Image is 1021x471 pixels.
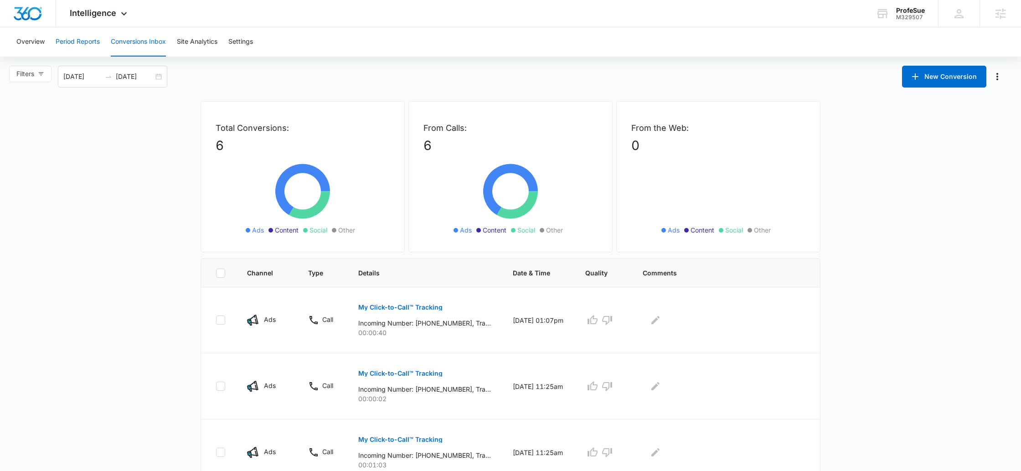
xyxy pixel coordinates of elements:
button: My Click-to-Call™ Tracking [358,296,443,318]
span: Content [483,225,506,235]
p: Call [322,381,333,390]
button: New Conversion [902,66,986,88]
span: Other [754,225,771,235]
p: Ads [264,381,276,390]
span: Social [725,225,743,235]
p: Incoming Number: [PHONE_NUMBER], Tracking Number: [PHONE_NUMBER], Ring To: [PHONE_NUMBER], Caller... [358,318,491,328]
span: Other [338,225,355,235]
span: Type [308,268,323,278]
span: Comments [643,268,792,278]
p: Ads [264,447,276,456]
span: Quality [585,268,608,278]
p: Ads [264,315,276,324]
button: Edit Comments [648,445,663,460]
p: 6 [423,136,598,155]
div: Domain: [DOMAIN_NAME] [24,24,100,31]
span: Channel [247,268,273,278]
img: tab_keywords_by_traffic_grey.svg [91,53,98,60]
p: Call [322,315,333,324]
p: Incoming Number: [PHONE_NUMBER], Tracking Number: [PHONE_NUMBER], Ring To: [PHONE_NUMBER], Caller... [358,384,491,394]
span: Content [691,225,714,235]
button: My Click-to-Call™ Tracking [358,429,443,450]
img: website_grey.svg [15,24,22,31]
span: swap-right [105,73,112,80]
p: Call [322,447,333,456]
button: Edit Comments [648,313,663,327]
span: Social [517,225,535,235]
td: [DATE] 01:07pm [502,287,574,353]
p: Total Conversions: [216,122,390,134]
div: Domain Overview [35,54,82,60]
span: Details [358,268,478,278]
p: 00:00:40 [358,328,491,337]
span: Other [546,225,563,235]
p: From Calls: [423,122,598,134]
input: End date [116,72,154,82]
p: 6 [216,136,390,155]
img: logo_orange.svg [15,15,22,22]
span: Intelligence [70,8,116,18]
p: My Click-to-Call™ Tracking [358,370,443,377]
button: Overview [16,27,45,57]
span: Date & Time [513,268,550,278]
p: 00:01:03 [358,460,491,470]
div: v 4.0.25 [26,15,45,22]
div: account id [896,14,925,21]
span: Ads [668,225,680,235]
span: Content [275,225,299,235]
span: Filters [16,69,34,79]
input: Start date [63,72,101,82]
button: Edit Comments [648,379,663,393]
span: to [105,73,112,80]
button: Settings [228,27,253,57]
button: My Click-to-Call™ Tracking [358,362,443,384]
td: [DATE] 11:25am [502,353,574,419]
button: Period Reports [56,27,100,57]
p: 0 [631,136,805,155]
p: 00:00:02 [358,394,491,404]
button: Manage Numbers [990,69,1005,84]
div: account name [896,7,925,14]
button: Site Analytics [177,27,217,57]
p: My Click-to-Call™ Tracking [358,304,443,311]
div: Keywords by Traffic [101,54,154,60]
p: My Click-to-Call™ Tracking [358,436,443,443]
button: Conversions Inbox [111,27,166,57]
span: Social [309,225,327,235]
span: Ads [252,225,264,235]
img: tab_domain_overview_orange.svg [25,53,32,60]
p: Incoming Number: [PHONE_NUMBER], Tracking Number: [PHONE_NUMBER], Ring To: [PHONE_NUMBER], Caller... [358,450,491,460]
span: Ads [460,225,472,235]
p: From the Web: [631,122,805,134]
button: Filters [9,66,52,82]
